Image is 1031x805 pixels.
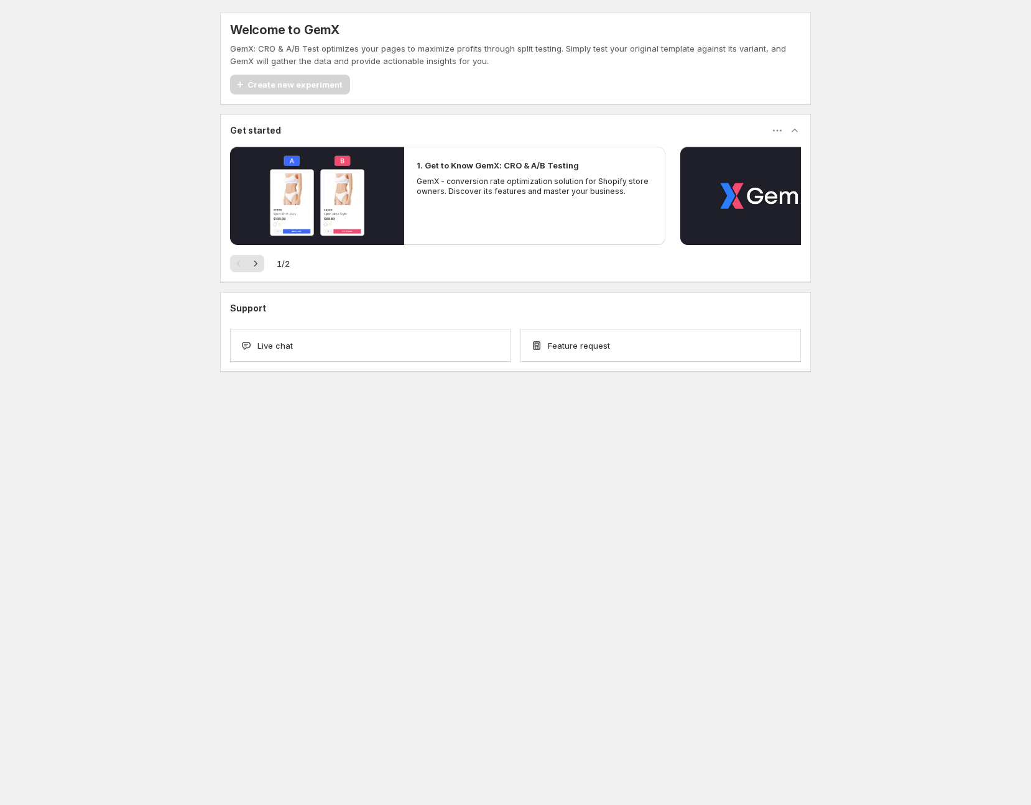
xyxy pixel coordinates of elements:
h2: 1. Get to Know GemX: CRO & A/B Testing [417,159,579,172]
h3: Get started [230,124,281,137]
span: Feature request [548,339,610,352]
span: 1 / 2 [277,257,290,270]
h5: Welcome to GemX [230,22,340,37]
p: GemX: CRO & A/B Test optimizes your pages to maximize profits through split testing. Simply test ... [230,42,801,67]
p: GemX - conversion rate optimization solution for Shopify store owners. Discover its features and ... [417,177,653,196]
span: Live chat [257,339,293,352]
h3: Support [230,302,266,315]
